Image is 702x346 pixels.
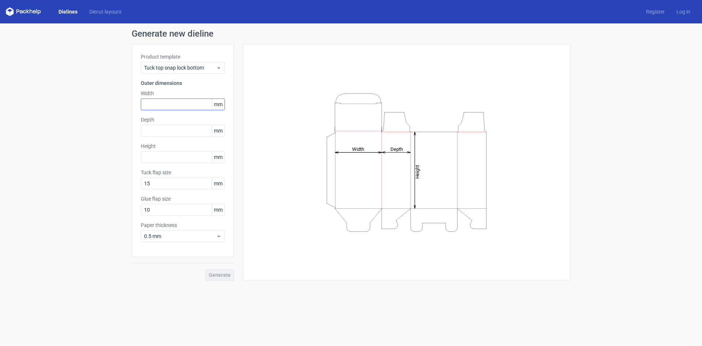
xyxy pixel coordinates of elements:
a: Log in [671,8,696,15]
label: Depth [141,116,225,123]
a: Register [640,8,671,15]
label: Height [141,142,225,150]
span: Tuck top snap lock bottom [144,64,216,71]
tspan: Width [352,146,364,152]
a: Diecut layouts [83,8,127,15]
tspan: Height [415,165,420,178]
span: mm [212,178,224,189]
span: mm [212,204,224,215]
span: mm [212,99,224,110]
label: Tuck flap size [141,169,225,176]
h1: Generate new dieline [132,29,570,38]
span: mm [212,152,224,163]
label: Paper thickness [141,222,225,229]
span: mm [212,125,224,136]
span: 0.5 mm [144,232,216,240]
h3: Outer dimensions [141,79,225,87]
tspan: Depth [390,146,403,152]
label: Width [141,90,225,97]
label: Product template [141,53,225,60]
label: Glue flap size [141,195,225,202]
a: Dielines [53,8,83,15]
